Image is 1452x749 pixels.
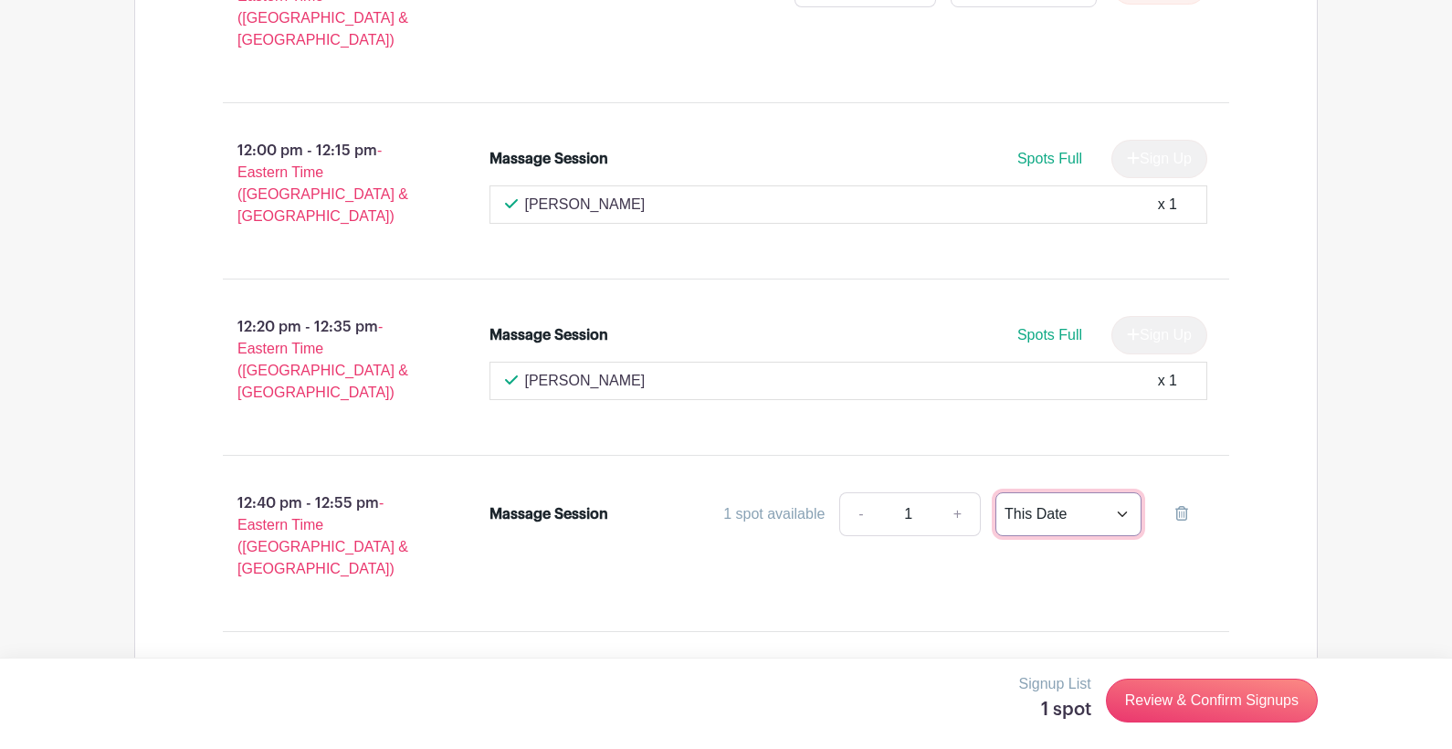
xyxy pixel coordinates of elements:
a: Review & Confirm Signups [1106,679,1318,723]
div: 1 spot available [723,503,825,525]
p: Signup List [1019,673,1091,695]
p: 12:40 pm - 12:55 pm [194,485,460,587]
span: Spots Full [1017,327,1082,343]
p: 12:00 pm - 12:15 pm [194,132,460,235]
p: [PERSON_NAME] [525,370,646,392]
p: 12:20 pm - 12:35 pm [194,309,460,411]
p: [PERSON_NAME] [525,194,646,216]
a: + [935,492,981,536]
div: x 1 [1158,194,1177,216]
div: x 1 [1158,370,1177,392]
h5: 1 spot [1019,699,1091,721]
a: - [839,492,881,536]
div: Massage Session [489,148,608,170]
span: Spots Full [1017,151,1082,166]
div: Massage Session [489,503,608,525]
div: Massage Session [489,324,608,346]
